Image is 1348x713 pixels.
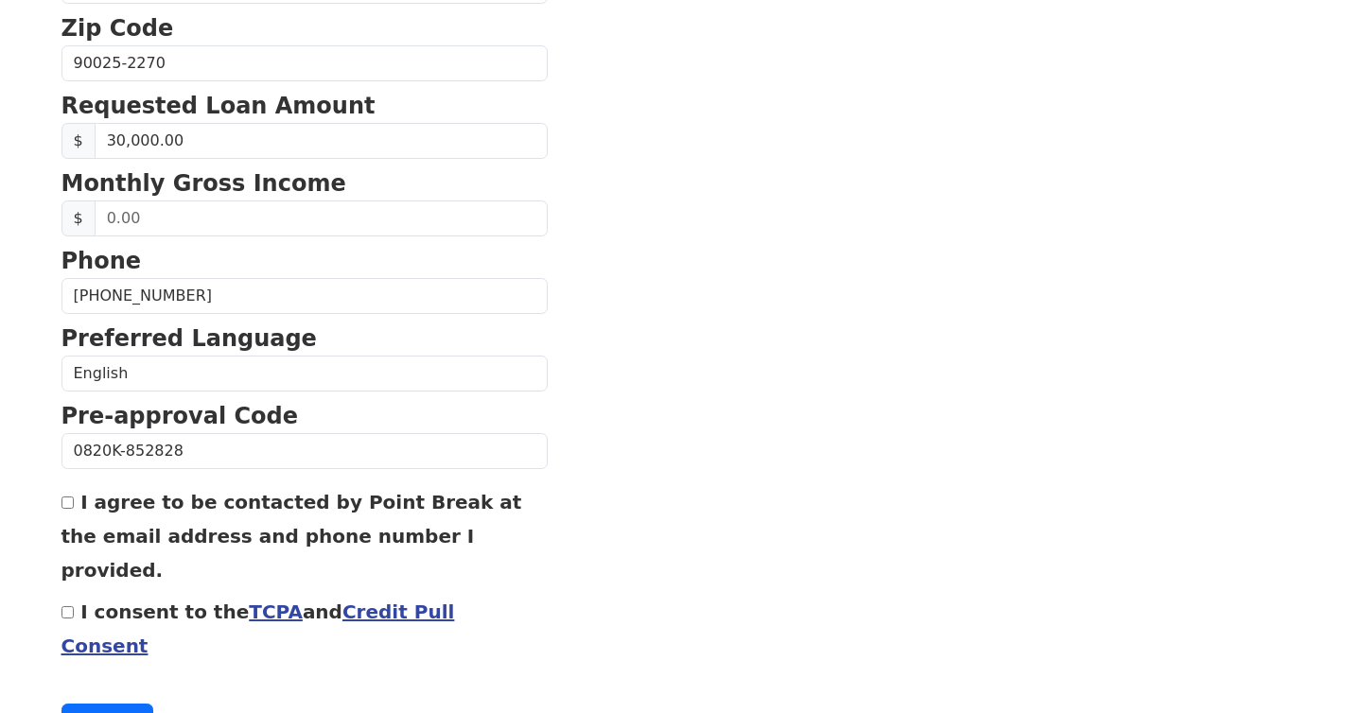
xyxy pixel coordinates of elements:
[61,278,548,314] input: Phone
[249,600,303,623] a: TCPA
[61,123,96,159] span: $
[61,600,455,657] label: I consent to the and
[61,248,142,274] strong: Phone
[61,45,548,81] input: Zip Code
[61,491,522,582] label: I agree to be contacted by Point Break at the email address and phone number I provided.
[95,123,548,159] input: 0.00
[61,166,548,200] p: Monthly Gross Income
[61,15,174,42] strong: Zip Code
[61,433,548,469] input: Pre-approval Code
[61,403,299,429] strong: Pre-approval Code
[61,325,317,352] strong: Preferred Language
[95,200,548,236] input: 0.00
[61,200,96,236] span: $
[61,93,376,119] strong: Requested Loan Amount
